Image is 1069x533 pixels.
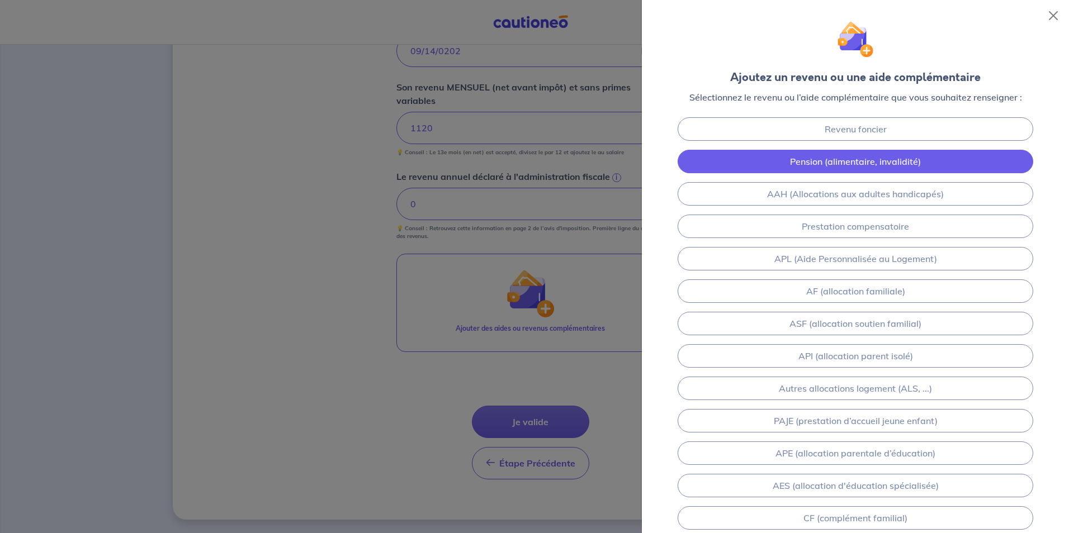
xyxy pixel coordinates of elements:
[678,377,1033,400] a: Autres allocations logement (ALS, ...)
[678,215,1033,238] a: Prestation compensatoire
[689,91,1022,104] p: Sélectionnez le revenu ou l’aide complémentaire que vous souhaitez renseigner :
[678,182,1033,206] a: AAH (Allocations aux adultes handicapés)
[678,409,1033,432] a: PAJE (prestation d’accueil jeune enfant)
[678,506,1033,530] a: CF (complément familial)
[678,312,1033,335] a: ASF (allocation soutien familial)
[1044,7,1062,25] button: Close
[838,21,874,58] img: illu_wallet.svg
[678,150,1033,173] a: Pension (alimentaire, invalidité)
[678,247,1033,270] a: APL (Aide Personnalisée au Logement)
[678,117,1033,141] a: Revenu foncier
[678,474,1033,497] a: AES (allocation d'éducation spécialisée)
[678,441,1033,465] a: APE (allocation parentale d’éducation)
[678,279,1033,303] a: AF (allocation familiale)
[730,69,981,86] div: Ajoutez un revenu ou une aide complémentaire
[678,344,1033,368] a: API (allocation parent isolé)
